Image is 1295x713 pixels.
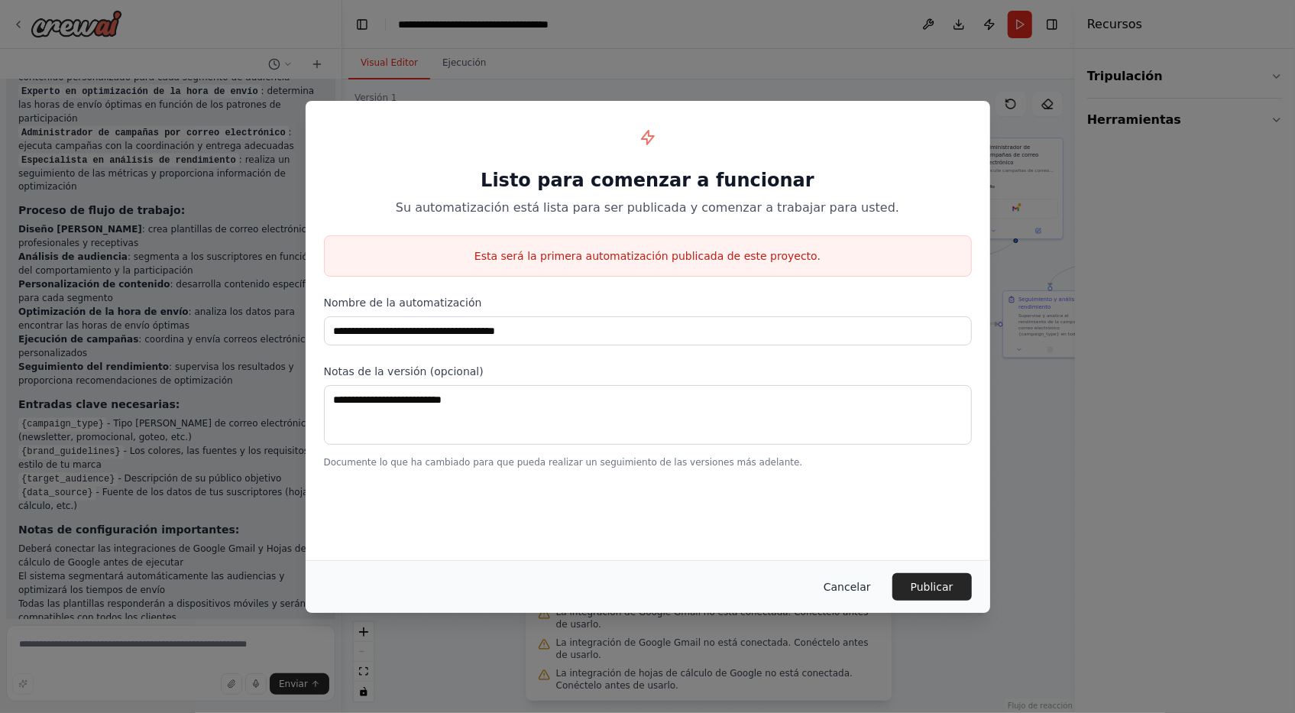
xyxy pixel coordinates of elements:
p: Esta será la primera automatización publicada de este proyecto. [325,248,971,264]
p: Su automatización está lista para ser publicada y comenzar a trabajar para usted. [324,199,972,217]
button: Publicar [892,573,972,601]
h1: Listo para comenzar a funcionar [324,168,972,193]
label: Nombre de la automatización [324,295,972,310]
label: Notas de la versión (opcional) [324,364,972,379]
button: Cancelar [811,573,883,601]
p: Documente lo que ha cambiado para que pueda realizar un seguimiento de las versiones más adelante. [324,456,972,468]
